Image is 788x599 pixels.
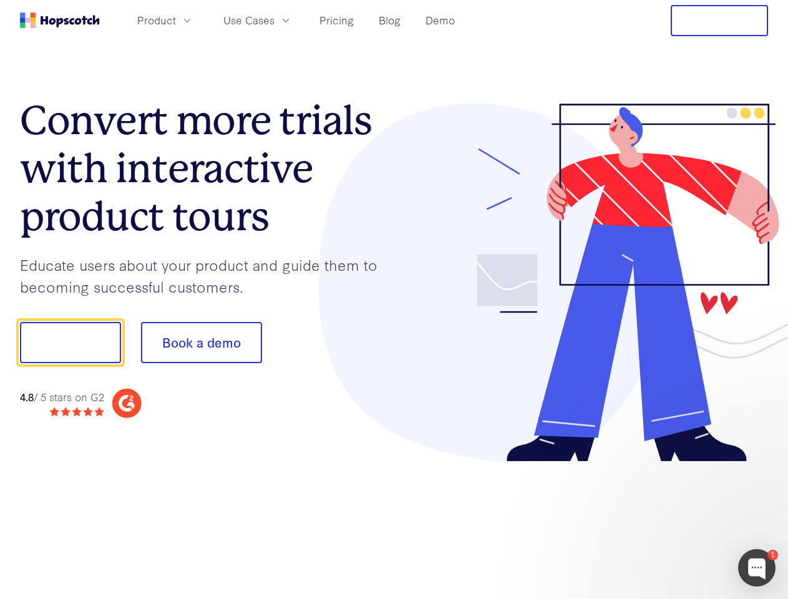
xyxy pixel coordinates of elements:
button: Show me! [20,322,121,363]
a: Pricing [314,10,359,31]
button: Product [130,10,201,31]
h1: Convert more trials with interactive product tours [20,97,394,240]
span: Product [137,12,176,28]
a: Demo [421,10,460,31]
button: Use Cases [216,10,299,31]
p: Educate users about your product and guide them to becoming successful customers. [20,254,394,297]
button: Book a demo [141,322,262,363]
button: Free Trial [671,5,768,36]
div: / 5 stars on G2 [20,389,104,405]
strong: 4.8 [20,389,34,404]
a: Home [20,12,100,28]
span: Use Cases [223,12,275,28]
a: Blog [374,10,406,31]
div: 1 [767,550,778,560]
